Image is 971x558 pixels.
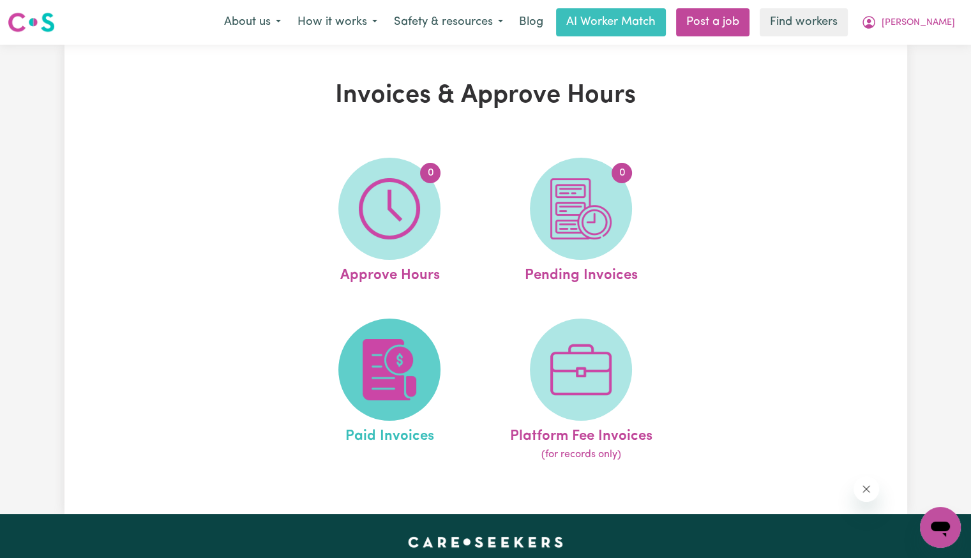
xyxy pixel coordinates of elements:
[345,421,434,448] span: Paid Invoices
[525,260,638,287] span: Pending Invoices
[386,9,511,36] button: Safety & resources
[8,11,55,34] img: Careseekers logo
[556,8,666,36] a: AI Worker Match
[420,163,440,183] span: 0
[612,163,632,183] span: 0
[8,8,55,37] a: Careseekers logo
[676,8,749,36] a: Post a job
[760,8,848,36] a: Find workers
[216,9,289,36] button: About us
[853,9,963,36] button: My Account
[297,319,481,463] a: Paid Invoices
[920,507,961,548] iframe: Button to launch messaging window
[510,421,652,448] span: Platform Fee Invoices
[511,8,551,36] a: Blog
[408,537,563,547] a: Careseekers home page
[489,158,673,287] a: Pending Invoices
[213,80,759,111] h1: Invoices & Approve Hours
[8,9,77,19] span: Need any help?
[541,447,621,462] span: (for records only)
[340,260,439,287] span: Approve Hours
[297,158,481,287] a: Approve Hours
[854,476,879,502] iframe: Close message
[289,9,386,36] button: How it works
[489,319,673,463] a: Platform Fee Invoices(for records only)
[882,16,955,30] span: [PERSON_NAME]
